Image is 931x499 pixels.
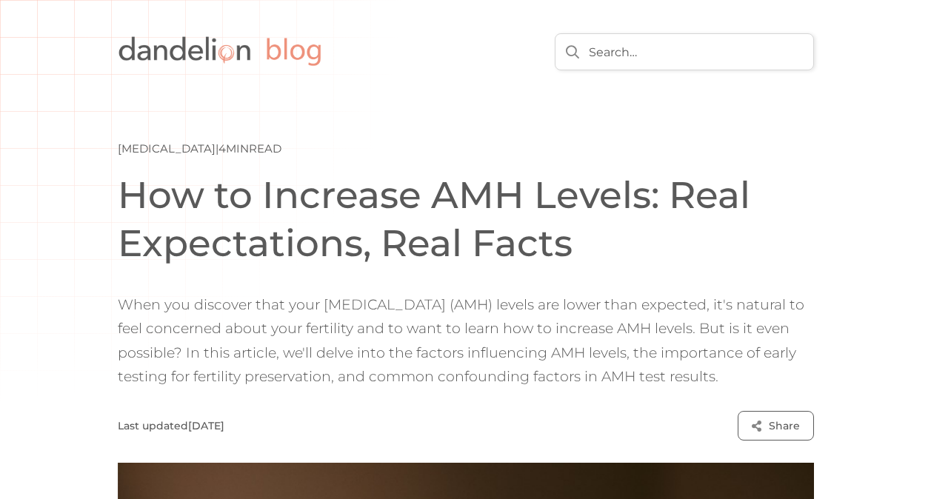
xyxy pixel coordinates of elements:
[769,418,800,434] div: Share
[118,419,188,432] div: Last updated
[118,293,814,389] p: When you discover that your [MEDICAL_DATA] (AMH) levels are lower than expected, it's natural to ...
[216,141,218,156] div: |
[738,411,814,441] a: Share
[226,141,281,156] div: min
[218,141,226,156] div: 4
[118,141,216,156] div: [MEDICAL_DATA]
[752,417,769,435] div: 
[118,171,814,267] h1: How to Increase AMH Levels: Real Expectations, Real Facts
[188,419,224,432] div: [DATE]
[555,33,814,70] input: Search…
[249,141,281,155] span: read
